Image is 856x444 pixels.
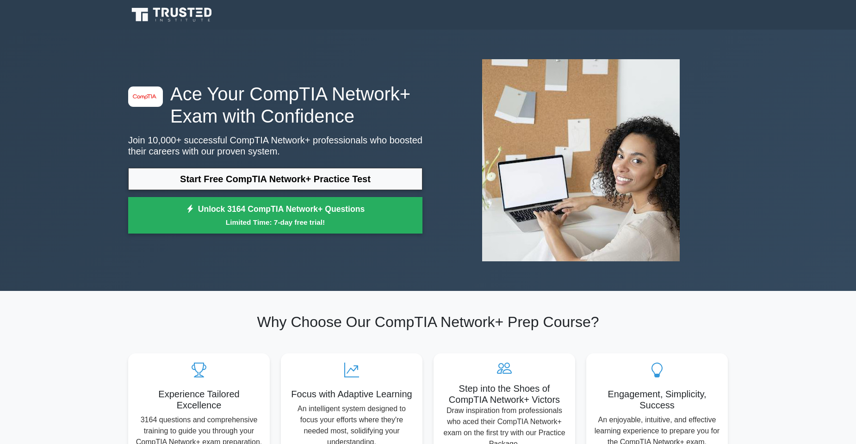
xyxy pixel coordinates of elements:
[288,388,415,400] h5: Focus with Adaptive Learning
[128,197,422,234] a: Unlock 3164 CompTIA Network+ QuestionsLimited Time: 7-day free trial!
[128,313,728,331] h2: Why Choose Our CompTIA Network+ Prep Course?
[136,388,262,411] h5: Experience Tailored Excellence
[140,217,411,228] small: Limited Time: 7-day free trial!
[594,388,720,411] h5: Engagement, Simplicity, Success
[128,135,422,157] p: Join 10,000+ successful CompTIA Network+ professionals who boosted their careers with our proven ...
[441,383,568,405] h5: Step into the Shoes of CompTIA Network+ Victors
[128,83,422,127] h1: Ace Your CompTIA Network+ Exam with Confidence
[128,168,422,190] a: Start Free CompTIA Network+ Practice Test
